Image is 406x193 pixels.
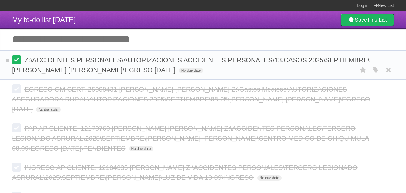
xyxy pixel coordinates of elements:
[12,163,21,172] label: Done
[12,55,21,64] label: Done
[12,56,370,74] span: Z:\ACCIDENTES PERSONALES\AUTORIZACIONES ACCIDENTES PERSONALES\13.CASOS 2025\SEPTIEMBRE\[PERSON_NA...
[12,123,21,132] label: Done
[12,86,370,113] span: EGRESO GM CERT. 25008431 [PERSON_NAME] [PERSON_NAME] Z:\Gastos Medicos\AUTORIZACIONES ASEGURADORA...
[12,164,358,181] span: INGRESO AP CLIENTE. 12184385 [PERSON_NAME] Z:\ACCIDENTES PERSONALES\TERCERO LESIONADO ASRURAL\202...
[257,175,282,181] span: No due date
[341,14,394,26] a: SaveThis List
[357,65,369,75] label: Star task
[12,16,76,24] span: My to-do list [DATE]
[367,17,387,23] b: This List
[179,68,203,73] span: No due date
[12,84,21,93] label: Done
[12,125,369,152] span: PAP AP CLIENTE. 12179760 [PERSON_NAME] [PERSON_NAME] Z:\ACCIDENTES PERSONALES\TERCERO LESIONADO A...
[129,146,153,151] span: No due date
[36,107,60,112] span: No due date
